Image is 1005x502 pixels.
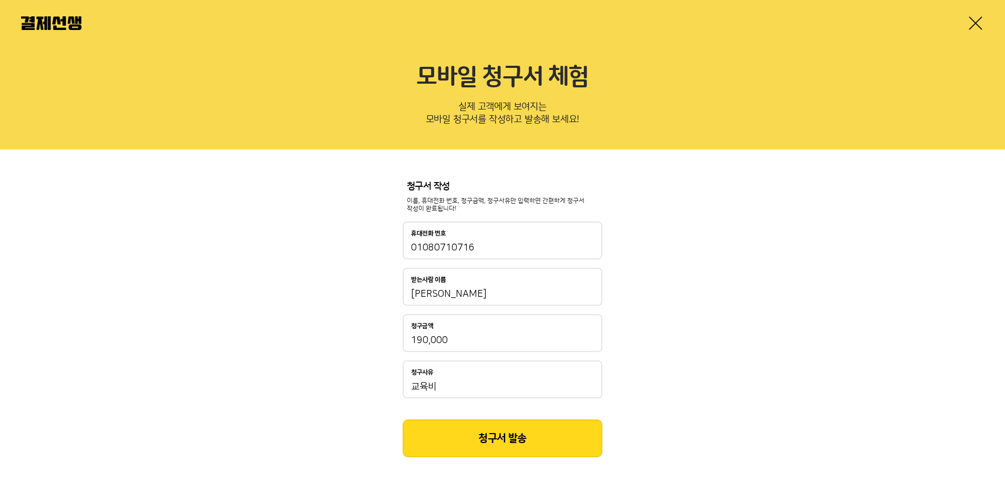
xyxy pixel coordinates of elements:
p: 이름, 휴대전화 번호, 청구금액, 청구사유만 입력하면 간편하게 청구서 작성이 완료됩니다! [407,197,598,214]
input: 청구사유 [411,380,594,393]
h2: 모바일 청구서 체험 [21,63,984,92]
p: 청구금액 [411,323,434,330]
img: 결제선생 [21,16,81,30]
p: 받는사람 이름 [411,276,446,284]
input: 받는사람 이름 [411,288,594,300]
input: 휴대전화 번호 [411,242,594,254]
button: 청구서 발송 [403,419,602,457]
p: 휴대전화 번호 [411,230,446,237]
p: 청구서 작성 [407,181,598,193]
input: 청구금액 [411,334,594,347]
p: 청구사유 [411,369,434,376]
p: 실제 고객에게 보여지는 모바일 청구서를 작성하고 발송해 보세요! [21,98,984,133]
